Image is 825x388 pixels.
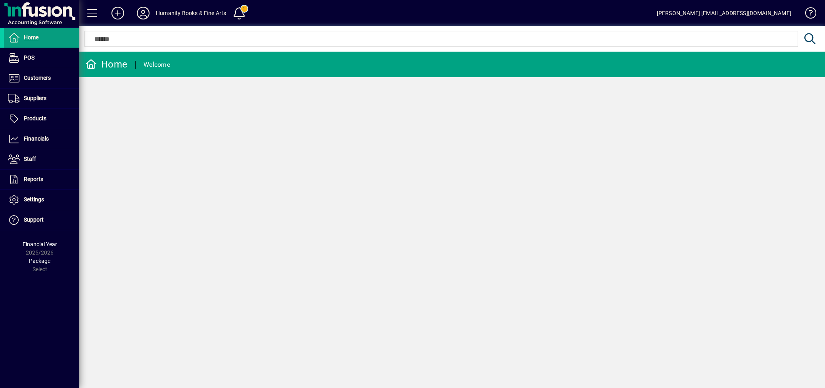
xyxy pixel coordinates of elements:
span: Products [24,115,46,122]
a: Knowledge Base [799,2,815,27]
span: Financials [24,135,49,142]
a: Products [4,109,79,129]
div: Humanity Books & Fine Arts [156,7,226,19]
span: Support [24,216,44,223]
span: Reports [24,176,43,182]
span: Settings [24,196,44,203]
span: Package [29,258,50,264]
span: Suppliers [24,95,46,101]
span: Staff [24,156,36,162]
button: Profile [130,6,156,20]
a: POS [4,48,79,68]
span: Home [24,34,38,41]
div: Home [85,58,127,71]
button: Add [105,6,130,20]
a: Staff [4,149,79,169]
div: Welcome [144,58,170,71]
span: POS [24,54,35,61]
span: Customers [24,75,51,81]
a: Settings [4,190,79,210]
a: Financials [4,129,79,149]
span: Financial Year [23,241,57,247]
a: Customers [4,68,79,88]
div: [PERSON_NAME] [EMAIL_ADDRESS][DOMAIN_NAME] [657,7,791,19]
a: Support [4,210,79,230]
a: Suppliers [4,89,79,108]
a: Reports [4,170,79,189]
